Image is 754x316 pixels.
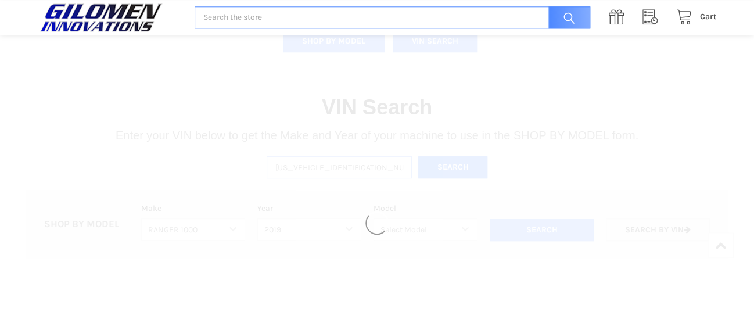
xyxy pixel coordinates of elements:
input: Search the store [195,6,590,29]
img: GILOMEN INNOVATIONS [37,3,165,32]
input: Search [543,6,590,29]
span: Cart [700,12,717,21]
a: GILOMEN INNOVATIONS [37,3,182,32]
a: Cart [670,10,717,24]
